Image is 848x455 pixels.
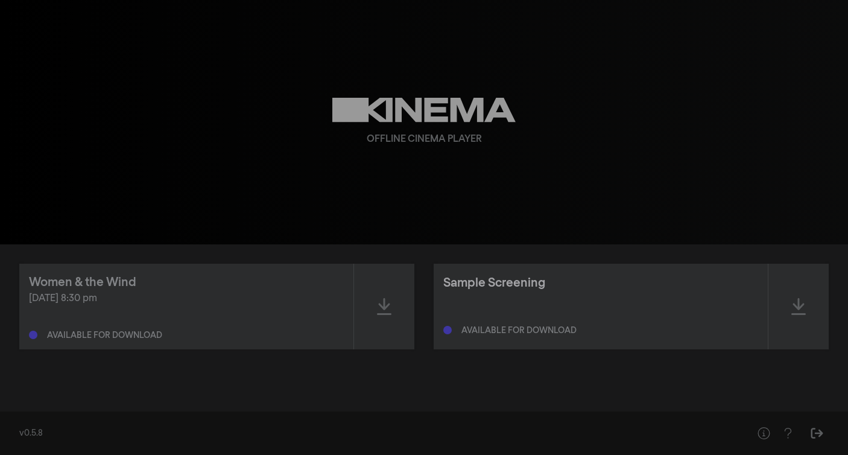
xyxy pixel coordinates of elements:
[367,132,482,147] div: Offline Cinema Player
[29,291,344,306] div: [DATE] 8:30 pm
[19,427,727,440] div: v0.5.8
[29,273,136,291] div: Women & the Wind
[751,421,776,445] button: Help
[47,331,162,340] div: Available for download
[776,421,800,445] button: Help
[443,274,545,292] div: Sample Screening
[805,421,829,445] button: Sign Out
[461,326,577,335] div: Available for download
